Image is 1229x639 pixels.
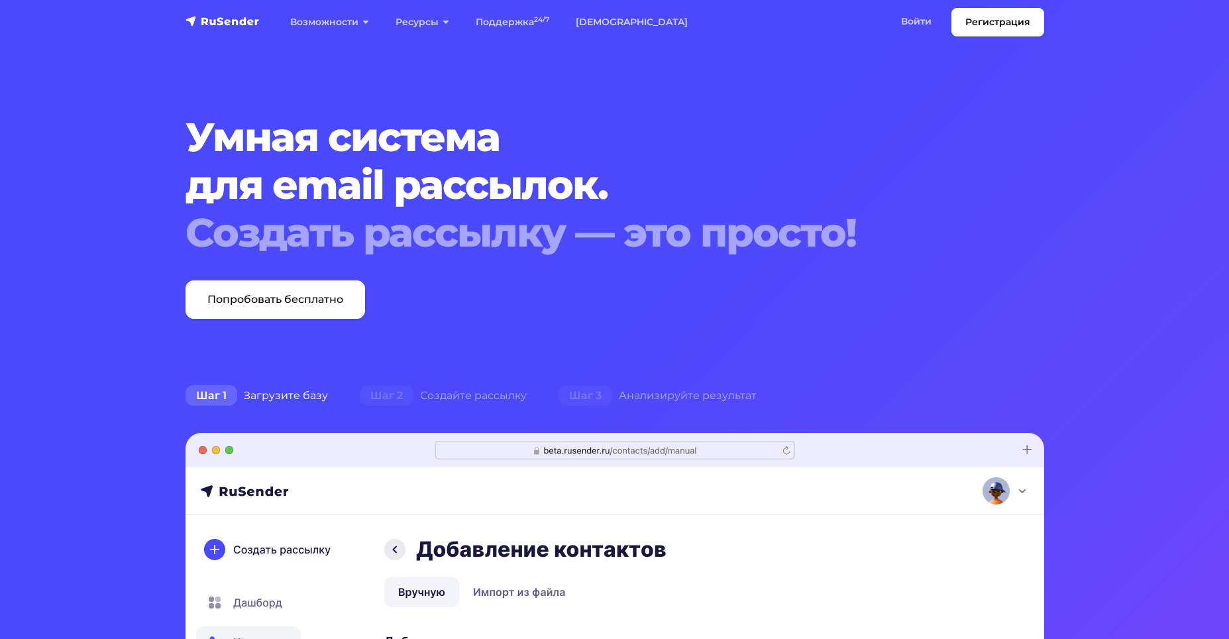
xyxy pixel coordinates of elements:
a: Возможности [277,9,382,36]
a: Попробовать бесплатно [186,280,365,319]
sup: 24/7 [534,15,549,24]
div: Загрузите базу [170,382,344,409]
div: Создать рассылку — это просто! [186,209,971,257]
h1: Умная система для email рассылок. [186,113,971,257]
img: RuSender [186,15,260,28]
a: Ресурсы [382,9,462,36]
a: Регистрация [951,8,1044,36]
span: Шаг 3 [559,385,612,406]
span: Шаг 1 [186,385,237,406]
a: Поддержка24/7 [462,9,562,36]
a: Войти [888,8,945,35]
div: Анализируйте результат [543,382,773,409]
div: Создайте рассылку [344,382,543,409]
a: [DEMOGRAPHIC_DATA] [562,9,701,36]
span: Шаг 2 [360,385,413,406]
